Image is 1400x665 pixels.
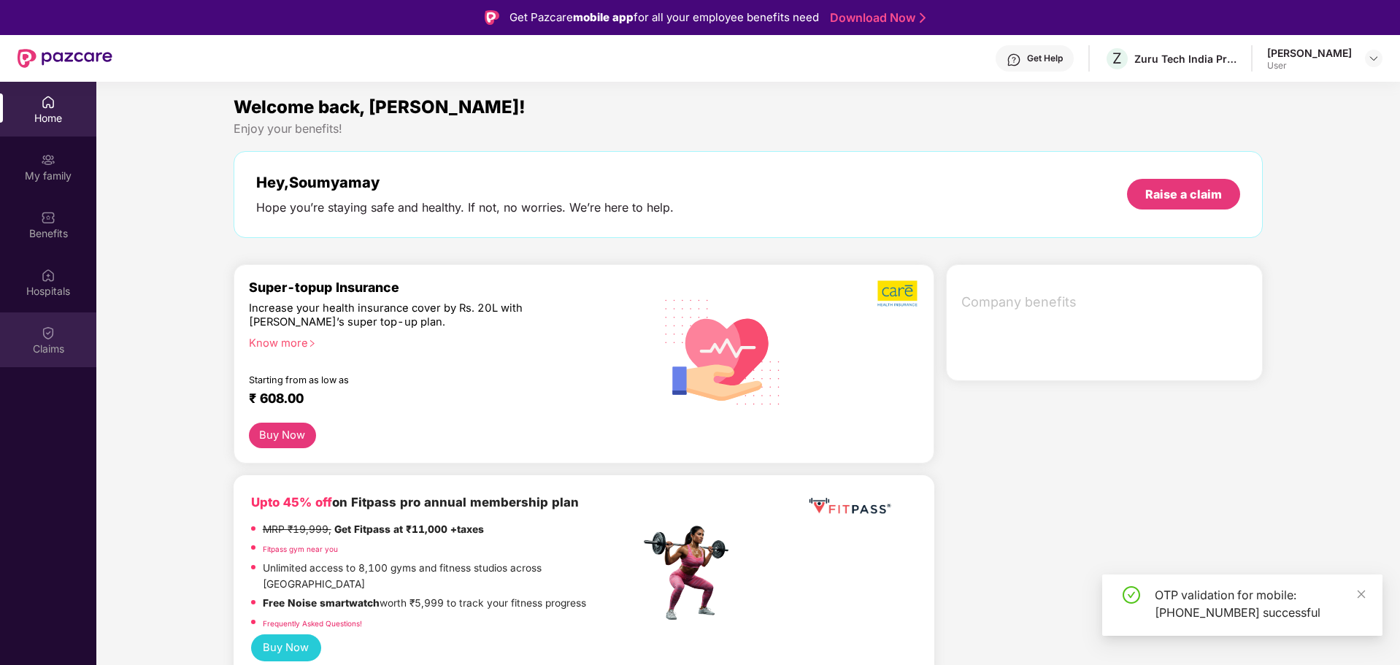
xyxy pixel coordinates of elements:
img: svg+xml;base64,PHN2ZyBpZD0iQmVuZWZpdHMiIHhtbG5zPSJodHRwOi8vd3d3LnczLm9yZy8yMDAwL3N2ZyIgd2lkdGg9Ij... [41,210,55,225]
img: New Pazcare Logo [18,49,112,68]
del: MRP ₹19,999, [263,523,331,535]
span: check-circle [1123,586,1140,604]
button: Buy Now [251,634,321,661]
img: svg+xml;base64,PHN2ZyB3aWR0aD0iMjAiIGhlaWdodD0iMjAiIHZpZXdCb3g9IjAgMCAyMCAyMCIgZmlsbD0ibm9uZSIgeG... [41,153,55,167]
div: User [1267,60,1352,72]
span: right [308,339,316,347]
strong: mobile app [573,10,634,24]
a: Frequently Asked Questions! [263,619,362,628]
div: Zuru Tech India Private Limited [1134,52,1236,66]
img: svg+xml;base64,PHN2ZyBpZD0iRHJvcGRvd24tMzJ4MzIiIHhtbG5zPSJodHRwOi8vd3d3LnczLm9yZy8yMDAwL3N2ZyIgd2... [1368,53,1380,64]
p: worth ₹5,999 to track your fitness progress [263,596,586,612]
p: Unlimited access to 8,100 gyms and fitness studios across [GEOGRAPHIC_DATA] [263,561,639,592]
img: Stroke [920,10,926,26]
img: svg+xml;base64,PHN2ZyBpZD0iSGVscC0zMngzMiIgeG1sbnM9Imh0dHA6Ly93d3cudzMub3JnLzIwMDAvc3ZnIiB3aWR0aD... [1007,53,1021,67]
img: fpp.png [639,522,742,624]
img: svg+xml;base64,PHN2ZyBpZD0iSG9zcGl0YWxzIiB4bWxucz0iaHR0cDovL3d3dy53My5vcmcvMjAwMC9zdmciIHdpZHRoPS... [41,268,55,282]
div: ₹ 608.00 [249,391,626,408]
div: Get Pazcare for all your employee benefits need [509,9,819,26]
div: Get Help [1027,53,1063,64]
span: close [1356,589,1366,599]
div: [PERSON_NAME] [1267,46,1352,60]
strong: Free Noise smartwatch [263,597,380,609]
b: Upto 45% off [251,495,332,510]
strong: Get Fitpass at ₹11,000 +taxes [334,523,484,535]
img: fppp.png [806,493,893,520]
div: Increase your health insurance cover by Rs. 20L with [PERSON_NAME]’s super top-up plan. [249,301,577,330]
span: Welcome back, [PERSON_NAME]! [234,96,526,118]
div: Hey, Soumyamay [256,174,674,191]
a: Fitpass gym near you [263,545,338,553]
img: svg+xml;base64,PHN2ZyBpZD0iSG9tZSIgeG1sbnM9Imh0dHA6Ly93d3cudzMub3JnLzIwMDAvc3ZnIiB3aWR0aD0iMjAiIG... [41,95,55,109]
div: Super-topup Insurance [249,280,640,295]
span: Z [1112,50,1122,67]
div: OTP validation for mobile: [PHONE_NUMBER] successful [1155,586,1365,621]
img: b5dec4f62d2307b9de63beb79f102df3.png [877,280,919,307]
div: Company benefits [953,283,1263,321]
div: Raise a claim [1145,186,1222,202]
button: Buy Now [249,423,316,448]
img: svg+xml;base64,PHN2ZyBpZD0iQ2xhaW0iIHhtbG5zPSJodHRwOi8vd3d3LnczLm9yZy8yMDAwL3N2ZyIgd2lkdGg9IjIwIi... [41,326,55,340]
div: Hope you’re staying safe and healthy. If not, no worries. We’re here to help. [256,200,674,215]
img: Logo [485,10,499,25]
div: Know more [249,337,631,347]
a: Download Now [830,10,921,26]
b: on Fitpass pro annual membership plan [251,495,579,510]
span: Company benefits [961,292,1251,312]
div: Starting from as low as [249,374,578,385]
div: Enjoy your benefits! [234,121,1264,137]
img: svg+xml;base64,PHN2ZyB4bWxucz0iaHR0cDovL3d3dy53My5vcmcvMjAwMC9zdmciIHhtbG5zOnhsaW5rPSJodHRwOi8vd3... [653,280,793,422]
